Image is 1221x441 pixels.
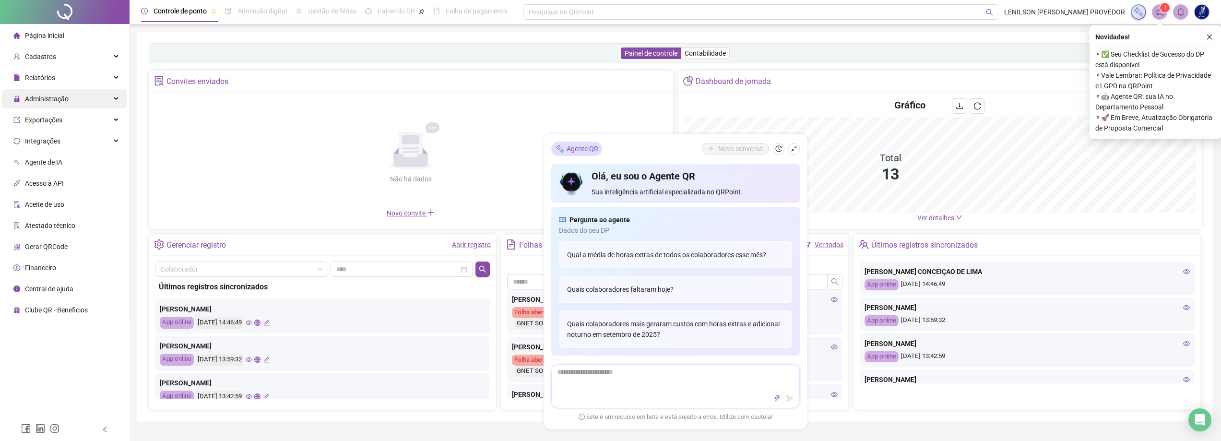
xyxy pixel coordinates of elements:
[1160,3,1170,12] sup: 1
[774,395,781,402] span: thunderbolt
[559,225,792,236] span: Dados do seu DP
[1095,49,1215,70] span: ⚬ ✅ Seu Checklist de Sucesso do DP está disponível
[427,209,435,216] span: plus
[21,424,31,433] span: facebook
[13,138,20,144] span: sync
[160,391,194,403] div: App online
[196,354,243,366] div: [DATE] 13:59:32
[13,180,20,187] span: api
[559,310,792,348] div: Quais colaboradores mais geraram custos com horas extras e adicional noturno em setembro de 2025?
[196,391,243,403] div: [DATE] 13:42:59
[13,286,20,292] span: info-circle
[159,281,486,293] div: Últimos registros sincronizados
[775,145,782,152] span: history
[831,391,838,398] span: eye
[683,76,693,86] span: pie-chart
[154,76,164,86] span: solution
[865,315,1190,326] div: [DATE] 13:59:32
[701,143,769,155] button: Nova conversa
[1095,70,1215,91] span: ⚬ Vale Lembrar: Política de Privacidade e LGPD na QRPoint
[685,49,726,57] span: Contabilidade
[804,241,811,248] span: filter
[387,209,435,217] span: Novo convite
[160,354,194,366] div: App online
[514,318,660,329] div: GNET SOLUCOES DIGITAIS EM COBRANCA LTDA
[865,302,1190,313] div: [PERSON_NAME]
[25,285,73,293] span: Central de ajuda
[917,214,962,222] a: Ver detalhes down
[13,95,20,102] span: lock
[519,237,574,253] div: Folhas de ponto
[865,279,899,290] div: App online
[506,239,516,250] span: file-text
[512,355,551,366] div: Folha aberta
[1183,304,1190,311] span: eye
[1195,5,1209,19] img: 29400
[13,117,20,123] span: export
[246,357,252,363] span: eye
[696,73,771,90] div: Dashboard de jornada
[166,237,226,253] div: Gerenciar registro
[25,179,64,187] span: Acesso à API
[225,8,232,14] span: file-done
[479,265,486,273] span: search
[160,341,485,351] div: [PERSON_NAME]
[512,294,837,305] div: [PERSON_NAME]
[25,306,88,314] span: Clube QR - Beneficios
[237,7,287,15] span: Admissão digital
[1004,7,1125,17] span: LENILSON [PERSON_NAME] PROVEDOR
[1183,268,1190,275] span: eye
[815,241,843,249] a: Ver todos
[917,214,954,222] span: Ver detalhes
[25,158,62,166] span: Agente de IA
[365,8,372,14] span: dashboard
[154,7,207,15] span: Controle de ponto
[1183,376,1190,383] span: eye
[865,351,1190,362] div: [DATE] 13:42:59
[1163,4,1167,11] span: 1
[50,424,59,433] span: instagram
[1155,8,1164,16] span: notification
[308,7,356,15] span: Gestão de férias
[559,276,792,303] div: Quais colaboradores faltaram hoje?
[25,201,64,208] span: Aceite de uso
[559,241,792,268] div: Qual a média de horas extras de todos os colaboradores esse mês?
[160,304,485,314] div: [PERSON_NAME]
[784,393,795,404] button: send
[246,393,252,400] span: eye
[831,278,839,286] span: search
[625,49,677,57] span: Painel de controle
[956,102,963,110] span: download
[1095,32,1130,42] span: Novidades !
[452,241,491,249] a: Abrir registro
[419,9,425,14] span: pushpin
[13,201,20,208] span: audit
[25,264,56,272] span: Financeiro
[592,187,792,197] span: Sua inteligência artificial especializada no QRPoint.
[831,296,838,303] span: eye
[865,266,1190,277] div: [PERSON_NAME] CONCEIÇAO DE LIMA
[246,320,252,326] span: eye
[211,9,216,14] span: pushpin
[296,8,302,14] span: sun
[1095,112,1215,133] span: ⚬ 🚀 Em Breve, Atualização Obrigatória de Proposta Comercial
[512,342,837,352] div: [PERSON_NAME]
[263,320,270,326] span: edit
[791,145,797,152] span: shrink
[512,307,551,318] div: Folha aberta
[559,215,566,225] span: read
[865,315,899,326] div: App online
[13,307,20,313] span: gift
[102,426,108,433] span: left
[25,137,60,145] span: Integrações
[859,239,869,250] span: team
[25,116,62,124] span: Exportações
[263,357,270,363] span: edit
[865,351,899,362] div: App online
[25,95,69,103] span: Administração
[865,374,1190,385] div: [PERSON_NAME]
[865,279,1190,290] div: [DATE] 14:46:49
[196,317,243,329] div: [DATE] 14:46:49
[141,8,148,14] span: clock-circle
[13,74,20,81] span: file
